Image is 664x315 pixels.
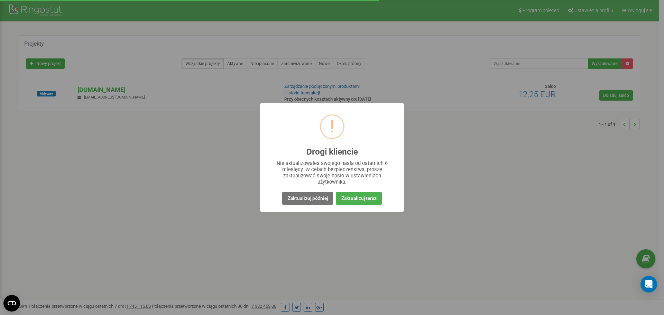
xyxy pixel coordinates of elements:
[330,115,334,138] div: !
[306,147,358,157] h2: Drogi kliencie
[282,192,333,205] button: Zaktualizuj później
[336,192,381,205] button: Zaktualizuj teraz
[640,276,657,293] div: Open Intercom Messenger
[274,160,390,185] div: Nie aktualizowałeś swojego hasła od ostatnich 6 miesięcy. W celach bezpieczeństwa, proszę zaktual...
[3,295,20,312] button: Open CMP widget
